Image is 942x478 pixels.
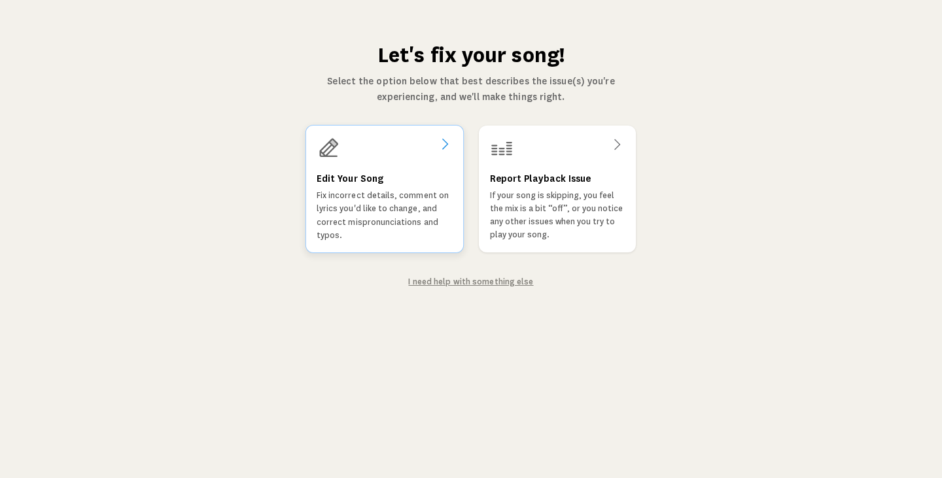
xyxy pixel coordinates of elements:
a: Edit Your SongFix incorrect details, comment on lyrics you'd like to change, and correct mispronu... [306,126,463,252]
h3: Edit Your Song [317,171,383,186]
h3: Report Playback Issue [490,171,591,186]
a: I need help with something else [408,277,533,286]
p: Fix incorrect details, comment on lyrics you'd like to change, and correct mispronunciations and ... [317,189,453,242]
p: Select the option below that best describes the issue(s) you're experiencing, and we'll make thin... [305,73,637,105]
h1: Let's fix your song! [305,42,637,68]
a: Report Playback IssueIf your song is skipping, you feel the mix is a bit “off”, or you notice any... [479,126,636,252]
p: If your song is skipping, you feel the mix is a bit “off”, or you notice any other issues when yo... [490,189,625,241]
